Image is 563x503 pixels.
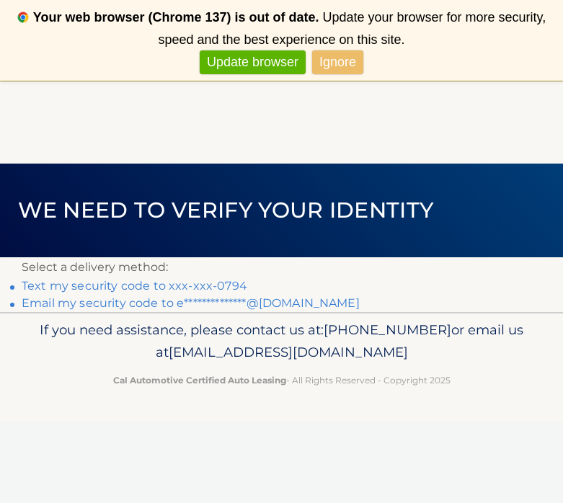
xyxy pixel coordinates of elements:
[22,319,541,365] p: If you need assistance, please contact us at: or email us at
[312,50,363,74] a: Ignore
[22,257,541,277] p: Select a delivery method:
[158,10,546,47] span: Update your browser for more security, speed and the best experience on this site.
[33,10,319,25] b: Your web browser (Chrome 137) is out of date.
[113,375,286,386] strong: Cal Automotive Certified Auto Leasing
[18,197,434,223] span: We need to verify your identity
[200,50,306,74] a: Update browser
[22,279,247,293] a: Text my security code to xxx-xxx-0794
[22,373,541,388] p: - All Rights Reserved - Copyright 2025
[169,344,408,360] span: [EMAIL_ADDRESS][DOMAIN_NAME]
[324,321,451,338] span: [PHONE_NUMBER]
